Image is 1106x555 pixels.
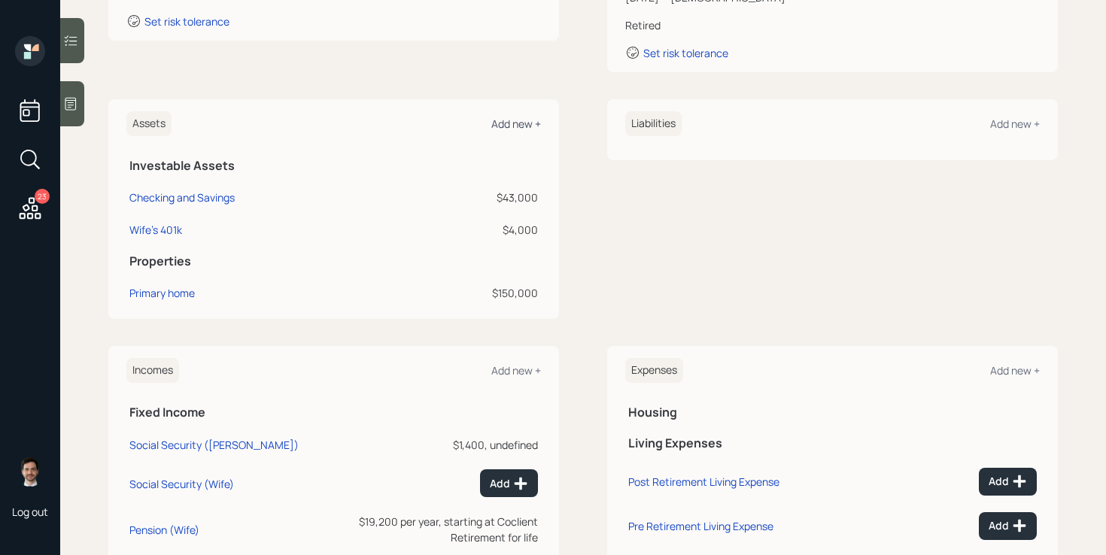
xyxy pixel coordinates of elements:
[129,477,234,491] div: Social Security (Wife)
[335,514,538,545] div: $19,200 per year, starting at Coclient Retirement for life
[989,518,1027,533] div: Add
[129,285,195,301] div: Primary home
[144,14,229,29] div: Set risk tolerance
[625,111,682,136] h6: Liabilities
[979,468,1037,496] button: Add
[129,438,299,452] div: Social Security ([PERSON_NAME])
[491,117,541,131] div: Add new +
[628,475,779,489] div: Post Retirement Living Expense
[628,519,773,533] div: Pre Retirement Living Expense
[12,505,48,519] div: Log out
[129,159,538,173] h5: Investable Assets
[480,469,538,497] button: Add
[628,436,1037,450] h5: Living Expenses
[335,437,538,453] div: $1,400, undefined
[625,17,1040,33] div: Retired
[129,405,538,420] h5: Fixed Income
[490,476,528,491] div: Add
[990,117,1040,131] div: Add new +
[126,358,179,383] h6: Incomes
[129,523,199,537] div: Pension (Wife)
[412,285,538,301] div: $150,000
[625,358,683,383] h6: Expenses
[989,474,1027,489] div: Add
[412,190,538,205] div: $43,000
[129,254,538,268] h5: Properties
[491,363,541,378] div: Add new +
[643,46,728,60] div: Set risk tolerance
[15,456,45,487] img: jonah-coleman-headshot.png
[412,222,538,238] div: $4,000
[979,512,1037,540] button: Add
[126,111,172,136] h6: Assets
[628,405,1037,420] h5: Housing
[129,190,235,205] div: Checking and Savings
[35,189,50,204] div: 23
[129,222,182,238] div: Wife's 401k
[990,363,1040,378] div: Add new +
